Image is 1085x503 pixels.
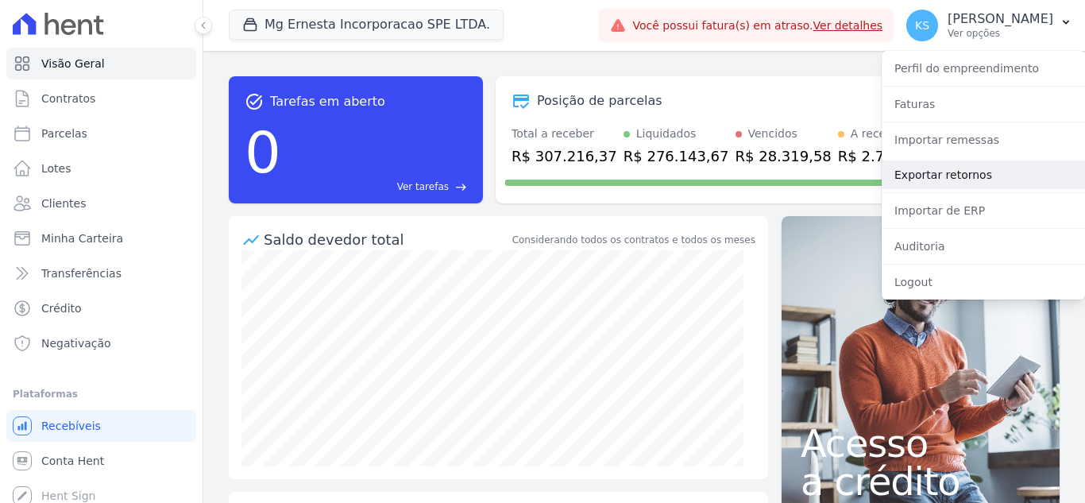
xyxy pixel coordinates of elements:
[6,445,196,477] a: Conta Hent
[245,92,264,111] span: task_alt
[6,83,196,114] a: Contratos
[948,11,1053,27] p: [PERSON_NAME]
[264,229,509,250] div: Saldo devedor total
[813,19,883,32] a: Ver detalhes
[851,126,905,142] div: A receber
[915,20,929,31] span: KS
[6,257,196,289] a: Transferências
[41,300,82,316] span: Crédito
[288,180,467,194] a: Ver tarefas east
[41,161,71,176] span: Lotes
[882,126,1085,154] a: Importar remessas
[6,222,196,254] a: Minha Carteira
[6,188,196,219] a: Clientes
[229,10,504,40] button: Mg Ernesta Incorporacao SPE LTDA.
[882,54,1085,83] a: Perfil do empreendimento
[6,292,196,324] a: Crédito
[624,145,729,167] div: R$ 276.143,67
[801,424,1041,462] span: Acesso
[41,265,122,281] span: Transferências
[838,145,925,167] div: R$ 2.753,12
[245,111,281,194] div: 0
[882,196,1085,225] a: Importar de ERP
[801,462,1041,501] span: a crédito
[882,161,1085,189] a: Exportar retornos
[636,126,697,142] div: Liquidados
[41,56,105,72] span: Visão Geral
[41,126,87,141] span: Parcelas
[270,92,385,111] span: Tarefas em aberto
[512,233,755,247] div: Considerando todos os contratos e todos os meses
[512,145,617,167] div: R$ 307.216,37
[736,145,832,167] div: R$ 28.319,58
[13,385,190,404] div: Plataformas
[455,181,467,193] span: east
[512,126,617,142] div: Total a receber
[6,327,196,359] a: Negativação
[41,418,101,434] span: Recebíveis
[397,180,449,194] span: Ver tarefas
[41,91,95,106] span: Contratos
[41,335,111,351] span: Negativação
[748,126,797,142] div: Vencidos
[6,48,196,79] a: Visão Geral
[41,195,86,211] span: Clientes
[6,118,196,149] a: Parcelas
[537,91,662,110] div: Posição de parcelas
[882,232,1085,261] a: Auditoria
[882,90,1085,118] a: Faturas
[6,410,196,442] a: Recebíveis
[632,17,882,34] span: Você possui fatura(s) em atraso.
[948,27,1053,40] p: Ver opções
[41,453,104,469] span: Conta Hent
[894,3,1085,48] button: KS [PERSON_NAME] Ver opções
[41,230,123,246] span: Minha Carteira
[882,268,1085,296] a: Logout
[6,153,196,184] a: Lotes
